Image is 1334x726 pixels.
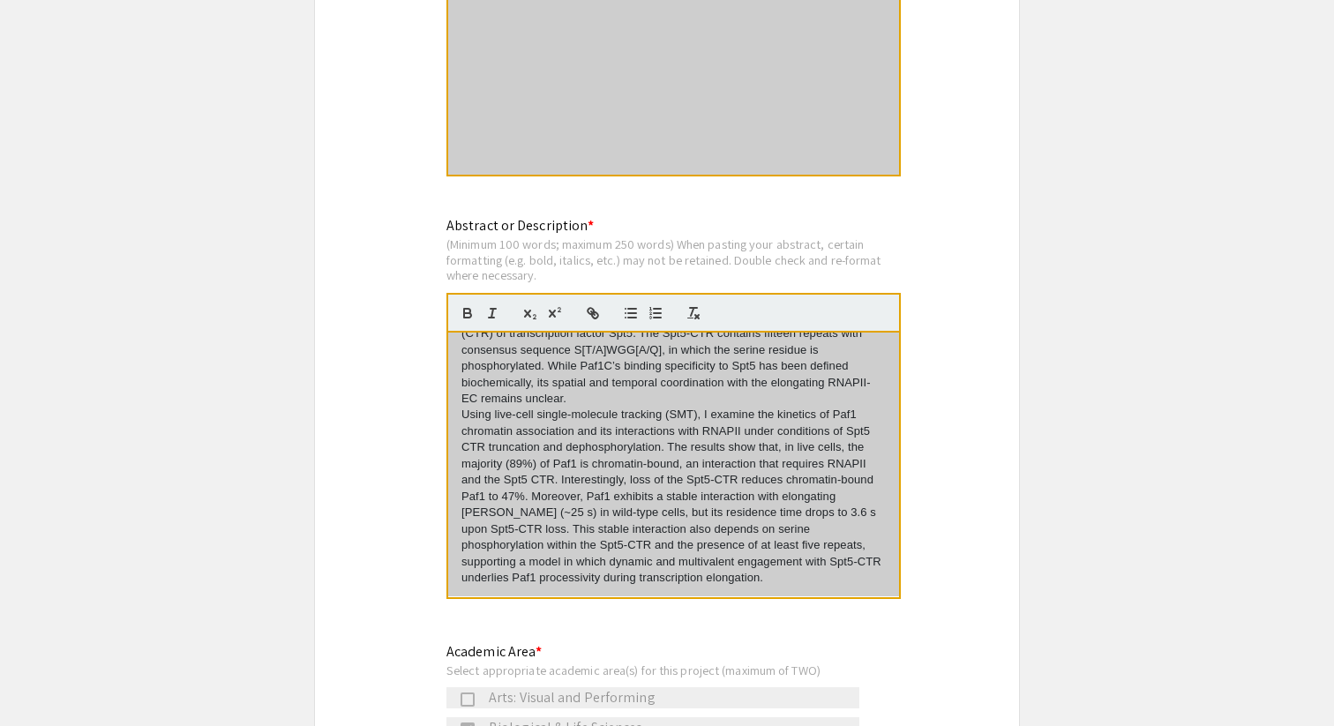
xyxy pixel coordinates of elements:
mat-label: Academic Area [446,642,542,661]
p: Using live-cell single-molecule tracking (SMT), I examine the kinetics of Paf1 chromatin associat... [461,407,886,586]
iframe: Chat [13,647,75,713]
mat-label: Abstract or Description [446,216,594,235]
div: (Minimum 100 words; maximum 250 words) When pasting your abstract, certain formatting (e.g. bold,... [446,236,901,283]
div: Select appropriate academic area(s) for this project (maximum of TWO) [446,662,859,678]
